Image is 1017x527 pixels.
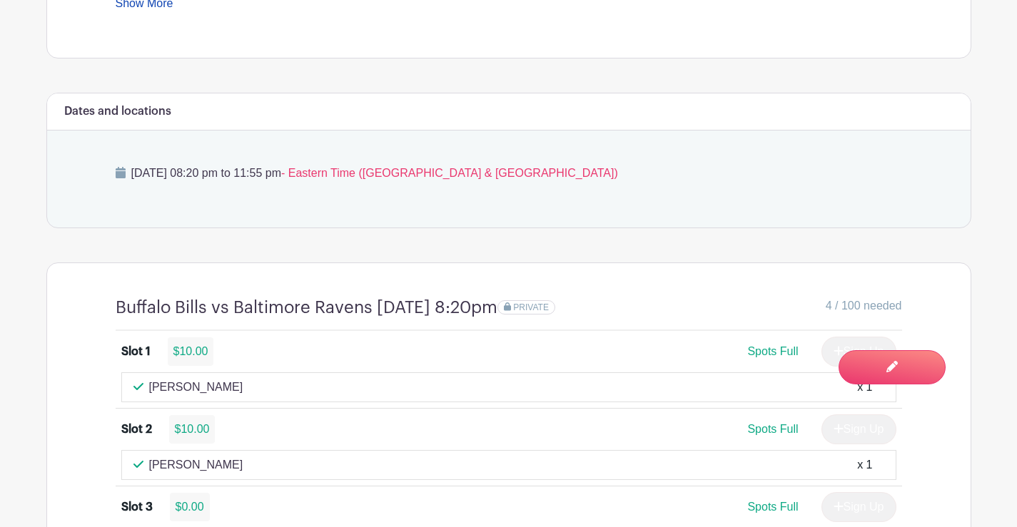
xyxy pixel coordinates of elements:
span: Spots Full [747,345,798,357]
div: Slot 2 [121,421,152,438]
div: Slot 3 [121,498,153,516]
p: [PERSON_NAME] [149,456,243,474]
div: x 1 [857,456,872,474]
span: PRIVATE [513,302,549,312]
p: [PERSON_NAME] [149,379,243,396]
span: - Eastern Time ([GEOGRAPHIC_DATA] & [GEOGRAPHIC_DATA]) [281,167,618,179]
span: Spots Full [747,423,798,435]
p: [DATE] 08:20 pm to 11:55 pm [116,165,902,182]
span: 4 / 100 needed [826,297,902,314]
h6: Dates and locations [64,105,171,118]
div: $10.00 [168,337,214,366]
div: $0.00 [170,493,210,521]
span: Spots Full [747,501,798,513]
div: Slot 1 [121,343,151,360]
h4: Buffalo Bills vs Baltimore Ravens [DATE] 8:20pm [116,297,497,318]
div: $10.00 [169,415,216,444]
div: x 1 [857,379,872,396]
